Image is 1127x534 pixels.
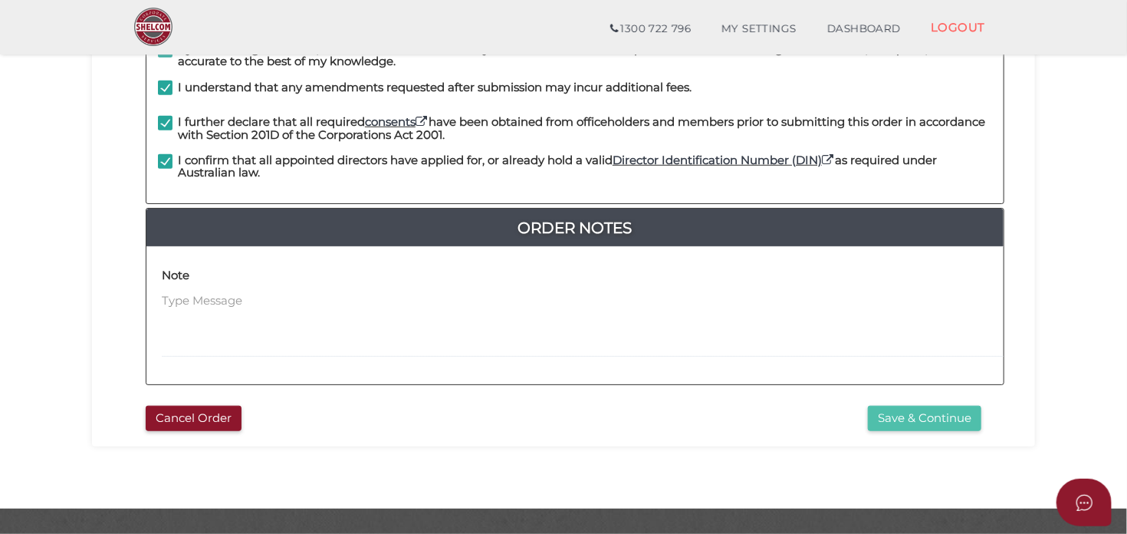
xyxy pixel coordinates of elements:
a: consents [365,114,429,129]
a: LOGOUT [915,12,1001,43]
button: Cancel Order [146,406,242,431]
h4: Note [162,269,189,282]
h4: By submitting this order, I confirm that I have carefully reviewed all information provided and a... [178,43,992,68]
a: Order Notes [146,216,1004,240]
a: Director Identification Number (DIN) [613,153,835,167]
a: DASHBOARD [812,14,916,44]
h4: I understand that any amendments requested after submission may incur additional fees. [178,81,692,94]
a: MY SETTINGS [706,14,812,44]
button: Open asap [1056,479,1112,526]
button: Save & Continue [868,406,981,431]
a: 1300 722 796 [595,14,706,44]
h4: I further declare that all required have been obtained from officeholders and members prior to su... [178,116,992,141]
h4: I confirm that all appointed directors have applied for, or already hold a valid as required unde... [178,154,992,180]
